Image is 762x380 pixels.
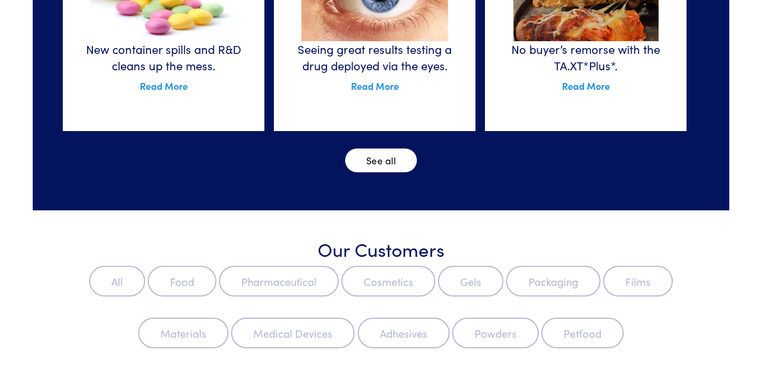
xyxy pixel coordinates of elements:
a: Read More [140,79,188,92]
label: Packaging [506,266,601,296]
label: Cosmetics [341,266,435,296]
h6: No buyer’s remorse with the TA.XT*Plus*. [501,41,671,74]
a: Read More [351,79,399,92]
label: Pharmaceutical [219,266,339,296]
label: Gels [438,266,503,296]
a: See all [345,149,417,172]
label: Powders [452,318,539,348]
a: Read More [562,79,610,92]
h6: Seeing great results testing a drug deployed via the eyes. [290,41,460,74]
h6: New container spills and R&D cleans up the mess. [79,41,249,74]
label: Medical Devices [231,318,355,348]
label: Materials [138,318,228,348]
label: All [89,266,145,296]
label: Food [148,266,216,296]
h3: Our Customers [64,236,698,262]
label: Adhesives [358,318,450,348]
label: Petfood [541,318,624,348]
label: Films [603,266,673,296]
